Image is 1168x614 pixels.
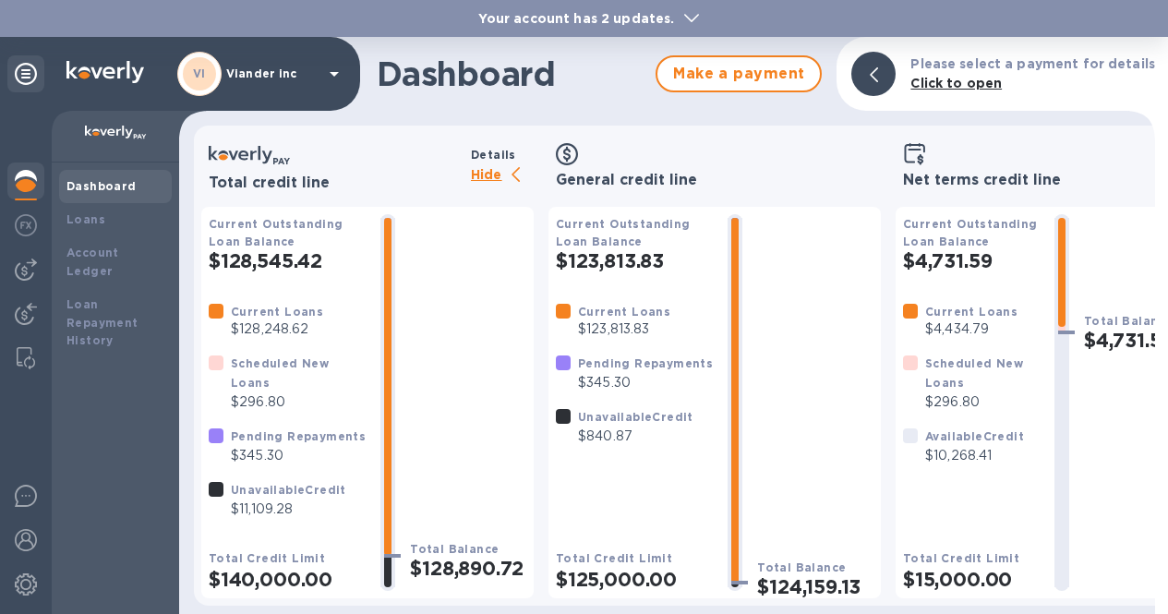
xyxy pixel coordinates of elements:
span: Make a payment [672,63,805,85]
p: $345.30 [231,446,366,465]
p: $10,268.41 [925,446,1024,465]
b: Please select a payment for details [910,56,1155,71]
b: Unavailable Credit [231,483,346,497]
b: Account Ledger [66,246,119,278]
b: Current Outstanding Loan Balance [903,217,1038,248]
p: $123,813.83 [578,319,670,339]
h2: $15,000.00 [903,568,1040,591]
img: Foreign exchange [15,214,37,236]
b: Available Credit [925,429,1024,443]
b: Current Loans [925,305,1017,319]
b: Total Credit Limit [903,551,1019,565]
b: Pending Repayments [578,356,713,370]
p: $4,434.79 [925,319,1017,339]
b: Click to open [910,76,1002,90]
p: $11,109.28 [231,500,346,519]
b: Total Balance [410,542,499,556]
button: Make a payment [656,55,822,92]
b: Current Outstanding Loan Balance [209,217,343,248]
p: Hide [471,164,534,187]
b: Total Credit Limit [556,551,672,565]
p: $840.87 [578,427,693,446]
b: Total Balance [757,560,846,574]
p: $128,248.62 [231,319,323,339]
b: Unavailable Credit [578,410,693,424]
b: Loan Repayment History [66,297,138,348]
b: Current Outstanding Loan Balance [556,217,691,248]
h3: General credit line [556,172,873,189]
b: Scheduled New Loans [231,356,329,390]
b: Current Loans [231,305,323,319]
b: Your account has 2 updates. [478,11,674,26]
p: $296.80 [925,392,1040,412]
b: VI [193,66,206,80]
b: Total Credit Limit [209,551,325,565]
h2: $123,813.83 [556,249,713,272]
h2: $4,731.59 [903,249,1040,272]
b: Scheduled New Loans [925,356,1023,390]
b: Pending Repayments [231,429,366,443]
h2: $128,890.72 [410,557,526,580]
p: Viander inc [226,67,319,80]
b: Dashboard [66,179,137,193]
div: Unpin categories [7,55,44,92]
h2: $140,000.00 [209,568,366,591]
p: $296.80 [231,392,366,412]
h1: Dashboard [377,54,646,93]
b: Loans [66,212,105,226]
h2: $124,159.13 [757,575,873,598]
p: $345.30 [578,373,713,392]
h2: $128,545.42 [209,249,366,272]
h2: $125,000.00 [556,568,713,591]
b: Details [471,148,516,162]
b: Current Loans [578,305,670,319]
img: Logo [66,61,144,83]
h3: Total credit line [209,175,464,192]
